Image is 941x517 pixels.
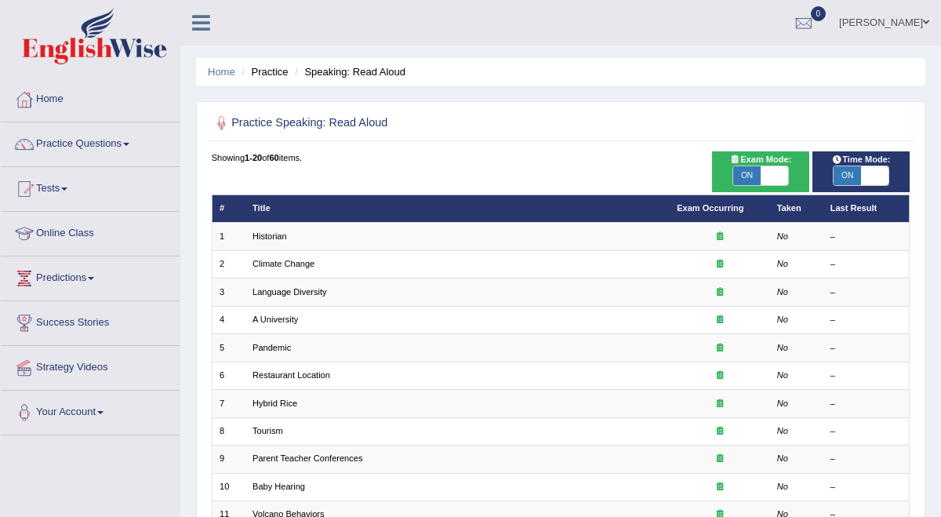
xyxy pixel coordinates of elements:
div: Exam occurring question [677,370,762,382]
em: No [777,343,788,352]
th: Last Result [823,195,910,222]
a: Home [1,78,180,117]
a: Pandemic [253,343,291,352]
a: Historian [253,231,287,241]
td: 6 [212,362,245,389]
a: Climate Change [253,259,314,268]
div: Exam occurring question [677,231,762,243]
td: 2 [212,250,245,278]
a: Online Class [1,212,180,251]
th: Title [245,195,670,222]
b: 1-20 [245,153,262,162]
td: 8 [212,417,245,445]
div: Showing of items. [212,151,910,164]
a: Language Diversity [253,287,327,297]
a: Practice Questions [1,122,180,162]
span: 0 [811,6,827,21]
a: Baby Hearing [253,482,305,491]
div: – [830,286,902,299]
a: Success Stories [1,301,180,340]
a: Your Account [1,391,180,430]
li: Speaking: Read Aloud [291,64,405,79]
em: No [777,399,788,408]
div: – [830,342,902,355]
a: Restaurant Location [253,370,330,380]
a: Tourism [253,426,283,435]
b: 60 [269,153,278,162]
div: Exam occurring question [677,286,762,299]
td: 9 [212,446,245,473]
span: ON [733,166,761,185]
a: Exam Occurring [677,203,743,213]
div: – [830,425,902,438]
li: Practice [238,64,288,79]
td: 3 [212,279,245,306]
div: – [830,370,902,382]
em: No [777,426,788,435]
a: Home [208,66,235,78]
div: – [830,258,902,271]
a: Strategy Videos [1,346,180,385]
span: Time Mode: [827,153,896,167]
div: – [830,481,902,493]
th: # [212,195,245,222]
div: Exam occurring question [677,342,762,355]
div: Exam occurring question [677,481,762,493]
div: – [830,453,902,465]
span: Exam Mode: [725,153,797,167]
em: No [777,315,788,324]
div: Show exams occurring in exams [712,151,810,192]
th: Taken [769,195,823,222]
div: Exam occurring question [677,314,762,326]
a: A University [253,315,298,324]
div: – [830,231,902,243]
em: No [777,259,788,268]
div: – [830,398,902,410]
em: No [777,287,788,297]
a: Predictions [1,257,180,296]
td: 7 [212,390,245,417]
em: No [777,370,788,380]
div: Exam occurring question [677,425,762,438]
a: Parent Teacher Conferences [253,453,362,463]
div: Exam occurring question [677,398,762,410]
td: 5 [212,334,245,362]
em: No [777,231,788,241]
a: Tests [1,167,180,206]
em: No [777,482,788,491]
td: 1 [212,223,245,250]
div: Exam occurring question [677,258,762,271]
h2: Practice Speaking: Read Aloud [212,113,645,133]
div: Exam occurring question [677,453,762,465]
td: 10 [212,473,245,501]
td: 4 [212,306,245,333]
em: No [777,453,788,463]
div: – [830,314,902,326]
span: ON [834,166,861,185]
a: Hybrid Rice [253,399,297,408]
